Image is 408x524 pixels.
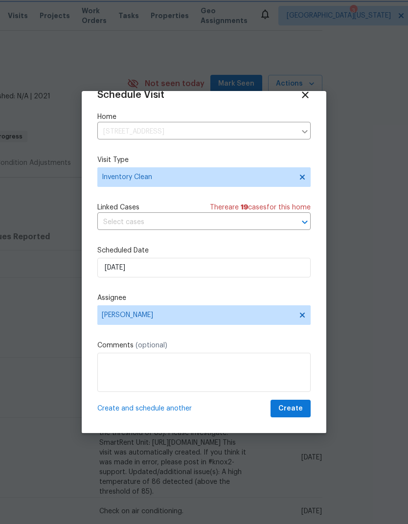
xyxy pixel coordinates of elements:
[271,400,311,418] button: Create
[102,172,292,182] span: Inventory Clean
[97,90,164,100] span: Schedule Visit
[97,341,311,350] label: Comments
[97,404,192,413] span: Create and schedule another
[97,258,311,277] input: M/D/YYYY
[136,342,167,349] span: (optional)
[97,112,311,122] label: Home
[300,90,311,100] span: Close
[102,311,294,319] span: [PERSON_NAME]
[278,403,303,415] span: Create
[97,203,139,212] span: Linked Cases
[298,215,312,229] button: Open
[210,203,311,212] span: There are case s for this home
[97,215,283,230] input: Select cases
[97,124,296,139] input: Enter in an address
[97,155,311,165] label: Visit Type
[97,246,311,255] label: Scheduled Date
[97,293,311,303] label: Assignee
[241,204,248,211] span: 19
